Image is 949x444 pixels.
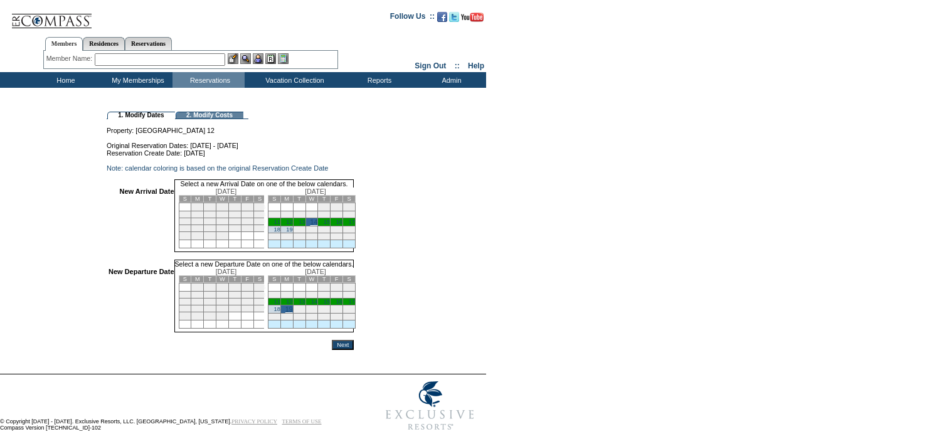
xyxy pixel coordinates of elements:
td: 25 [268,233,280,240]
td: 5 [280,292,293,299]
td: 28 [179,312,191,320]
img: Exclusive Resorts [374,374,486,437]
td: 10 [216,292,229,299]
td: 27 [293,233,305,240]
td: Property: [GEOGRAPHIC_DATA] 12 [107,119,354,134]
td: 20 [253,218,266,225]
td: 22 [191,305,204,312]
a: Help [468,61,484,70]
td: 9 [331,211,343,218]
td: T [318,276,331,283]
td: S [268,196,280,203]
td: 6 [293,292,305,299]
td: 27 [293,314,305,320]
td: 17 [216,299,229,305]
span: [DATE] [216,188,237,195]
td: 23 [204,305,216,312]
td: Vacation Collection [245,72,342,88]
td: 5 [241,283,253,292]
td: 12 [241,292,253,299]
td: 30 [204,312,216,320]
a: Residences [83,37,125,50]
span: [DATE] [305,188,326,195]
img: View [240,53,251,64]
td: Admin [414,72,486,88]
td: 4 [268,211,280,218]
a: 11 [273,219,280,225]
td: 30 [204,232,216,240]
td: 17 [216,218,229,225]
span: [DATE] [305,268,326,275]
td: 26 [280,314,293,320]
td: 2. Modify Costs [176,112,243,119]
a: Subscribe to our YouTube Channel [461,16,484,23]
td: T [204,276,216,283]
td: 10 [343,211,356,218]
td: T [204,196,216,203]
td: T [293,196,305,203]
td: T [293,276,305,283]
td: New Departure Date [109,268,174,332]
td: 3 [343,283,356,292]
td: 8 [191,211,204,218]
td: F [331,196,343,203]
td: Select a new Arrival Date on one of the below calendars. [174,179,354,188]
a: 15 [324,219,330,225]
td: W [305,276,318,283]
a: 13 [299,299,305,305]
td: Reports [342,72,414,88]
span: :: [455,61,460,70]
img: Impersonate [253,53,263,64]
a: Sign Out [415,61,446,70]
td: T [318,196,331,203]
a: 16 [336,219,342,225]
a: 14 [311,299,317,305]
td: T [228,196,241,203]
td: 1 [318,203,331,211]
td: 28 [305,233,318,240]
td: F [241,276,253,283]
td: 25 [268,314,280,320]
td: 3 [216,203,229,211]
td: 27 [253,225,266,232]
td: 9 [204,211,216,218]
td: 4 [268,292,280,299]
td: 7 [179,211,191,218]
td: Reservations [172,72,245,88]
a: Become our fan on Facebook [437,16,447,23]
td: 23 [331,305,343,314]
img: Reservations [265,53,276,64]
td: 4 [228,203,241,211]
td: 18 [228,218,241,225]
td: W [216,196,229,203]
td: 26 [241,225,253,232]
td: M [280,276,293,283]
td: 19 [241,299,253,305]
td: M [191,196,204,203]
td: My Memberships [100,72,172,88]
a: Members [45,37,83,51]
td: 1 [318,283,331,292]
td: 26 [241,305,253,312]
td: 19 [241,218,253,225]
a: TERMS OF USE [282,418,322,425]
a: 18 [273,306,280,312]
td: 15 [191,299,204,305]
td: 29 [318,233,331,240]
td: F [331,276,343,283]
td: 8 [318,211,331,218]
a: 19 [286,226,292,233]
a: 18 [273,226,280,233]
input: Next [332,340,354,350]
td: Home [28,72,100,88]
a: 17 [349,219,355,225]
a: 12 [286,299,292,305]
a: PRIVACY POLICY [231,418,277,425]
td: 29 [191,312,204,320]
span: [DATE] [216,268,237,275]
td: 13 [253,292,266,299]
td: Follow Us :: [390,11,435,26]
td: 28 [305,314,318,320]
td: M [280,196,293,203]
td: 3 [216,283,229,292]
